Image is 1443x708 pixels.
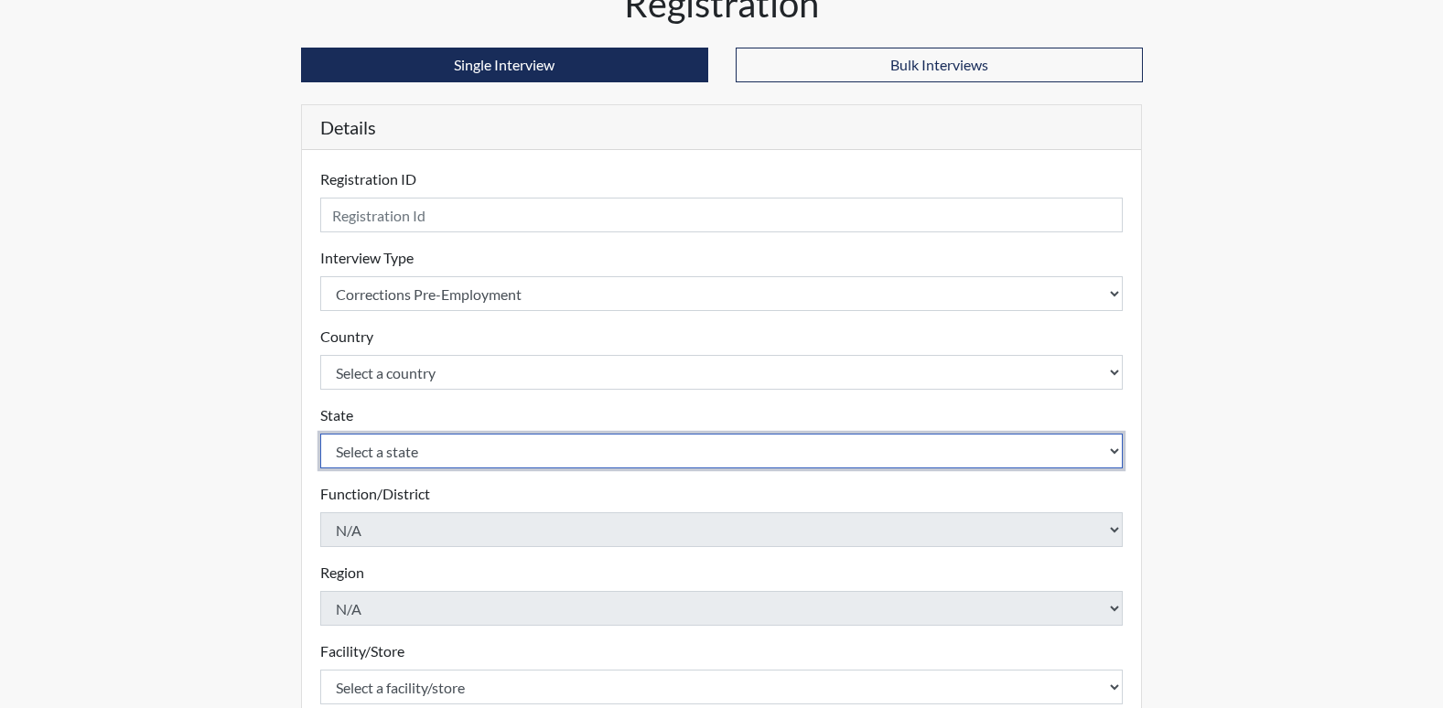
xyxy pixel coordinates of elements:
h5: Details [302,105,1142,150]
label: Facility/Store [320,640,404,662]
button: Single Interview [301,48,708,82]
label: Country [320,326,373,348]
button: Bulk Interviews [736,48,1143,82]
input: Insert a Registration ID, which needs to be a unique alphanumeric value for each interviewee [320,198,1124,232]
label: Registration ID [320,168,416,190]
label: State [320,404,353,426]
label: Function/District [320,483,430,505]
label: Interview Type [320,247,414,269]
label: Region [320,562,364,584]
